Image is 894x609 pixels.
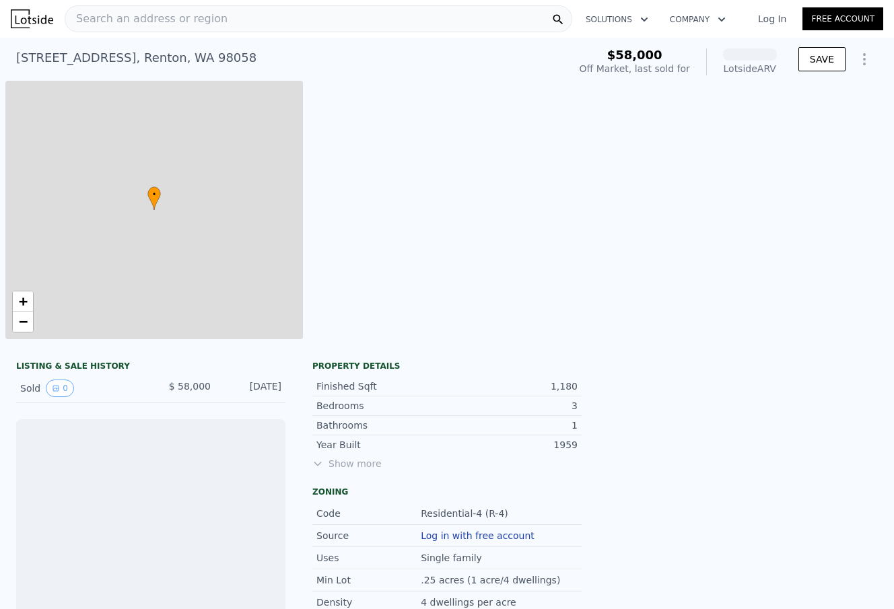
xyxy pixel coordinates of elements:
[147,188,161,201] span: •
[19,313,28,330] span: −
[13,291,33,312] a: Zoom in
[421,551,485,565] div: Single family
[169,381,211,392] span: $ 58,000
[312,457,582,470] span: Show more
[147,186,161,210] div: •
[421,507,511,520] div: Residential-4 (R-4)
[16,361,285,374] div: LISTING & SALE HISTORY
[11,9,53,28] img: Lotside
[575,7,659,32] button: Solutions
[607,48,662,62] span: $58,000
[312,361,582,371] div: Property details
[447,419,578,432] div: 1
[13,312,33,332] a: Zoom out
[221,380,281,397] div: [DATE]
[802,7,883,30] a: Free Account
[421,573,563,587] div: .25 acres (1 acre/4 dwellings)
[447,438,578,452] div: 1959
[742,12,802,26] a: Log In
[65,11,228,27] span: Search an address or region
[580,62,690,75] div: Off Market, last sold for
[851,46,878,73] button: Show Options
[447,399,578,413] div: 3
[316,438,447,452] div: Year Built
[421,596,519,609] div: 4 dwellings per acre
[316,551,421,565] div: Uses
[316,596,421,609] div: Density
[659,7,736,32] button: Company
[20,380,140,397] div: Sold
[16,48,256,67] div: [STREET_ADDRESS] , Renton , WA 98058
[19,293,28,310] span: +
[798,47,846,71] button: SAVE
[316,399,447,413] div: Bedrooms
[312,487,582,497] div: Zoning
[316,573,421,587] div: Min Lot
[316,380,447,393] div: Finished Sqft
[723,62,777,75] div: Lotside ARV
[46,380,74,397] button: View historical data
[316,507,421,520] div: Code
[447,380,578,393] div: 1,180
[316,419,447,432] div: Bathrooms
[421,530,535,541] button: Log in with free account
[316,529,421,542] div: Source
